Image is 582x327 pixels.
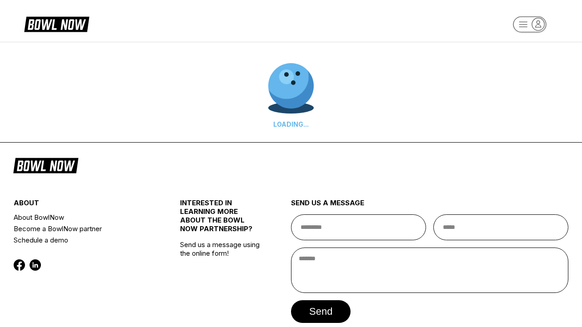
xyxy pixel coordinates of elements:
[180,198,263,240] div: INTERESTED IN LEARNING MORE ABOUT THE BOWL NOW PARTNERSHIP?
[291,300,351,323] button: send
[14,223,152,234] a: Become a BowlNow partner
[291,198,568,214] div: send us a message
[14,212,152,223] a: About BowlNow
[14,198,152,212] div: about
[14,234,152,246] a: Schedule a demo
[268,120,314,128] div: LOADING...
